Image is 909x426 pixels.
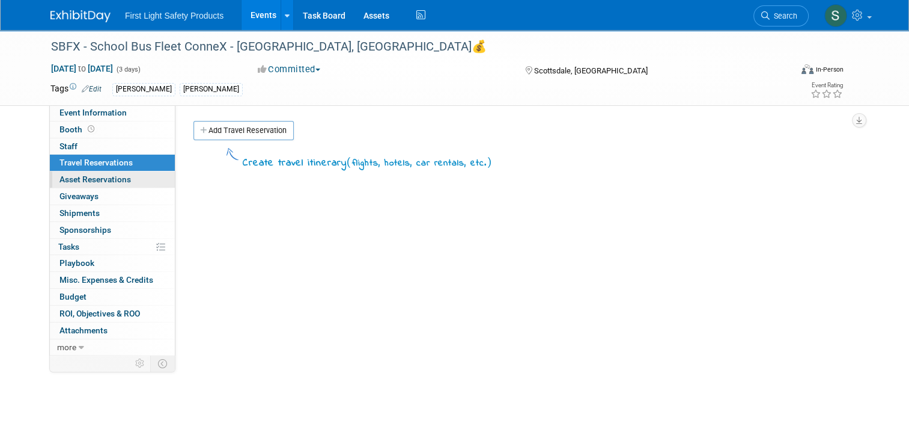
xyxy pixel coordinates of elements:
[50,188,175,205] a: Giveaways
[59,275,153,285] span: Misc. Expenses & Credits
[801,64,813,74] img: Format-Inperson.png
[50,82,102,96] td: Tags
[76,64,88,73] span: to
[59,174,131,184] span: Asset Reservations
[59,258,94,268] span: Playbook
[50,10,111,22] img: ExhibitDay
[50,63,114,74] span: [DATE] [DATE]
[50,272,175,288] a: Misc. Expenses & Credits
[57,342,76,352] span: more
[50,138,175,155] a: Staff
[50,205,175,221] a: Shipments
[815,65,844,74] div: In-Person
[59,309,140,318] span: ROI, Objectives & ROO
[352,156,487,170] span: flights, hotels, car rentals, etc.
[254,63,325,76] button: Committed
[125,11,223,20] span: First Light Safety Products
[50,222,175,238] a: Sponsorships
[58,242,79,252] span: Tasks
[130,356,151,371] td: Personalize Event Tab Strip
[112,83,175,96] div: [PERSON_NAME]
[50,155,175,171] a: Travel Reservations
[50,171,175,188] a: Asset Reservations
[50,122,175,138] a: Booth
[59,225,111,235] span: Sponsorships
[180,83,243,96] div: [PERSON_NAME]
[50,289,175,305] a: Budget
[151,356,175,371] td: Toggle Event Tabs
[726,63,844,81] div: Event Format
[59,125,97,134] span: Booth
[243,155,492,171] div: Create travel itinerary
[50,306,175,322] a: ROI, Objectives & ROO
[193,121,294,140] a: Add Travel Reservation
[50,255,175,271] a: Playbook
[59,108,127,117] span: Event Information
[50,105,175,121] a: Event Information
[534,66,648,75] span: Scottsdale, [GEOGRAPHIC_DATA]
[50,239,175,255] a: Tasks
[59,326,108,335] span: Attachments
[487,156,492,168] span: )
[59,208,100,218] span: Shipments
[824,4,847,27] img: Steph Willemsen
[47,36,776,58] div: SBFX - School Bus Fleet ConneX - [GEOGRAPHIC_DATA], [GEOGRAPHIC_DATA]💰
[59,158,133,167] span: Travel Reservations
[59,191,99,201] span: Giveaways
[347,156,352,168] span: (
[82,85,102,93] a: Edit
[59,141,78,151] span: Staff
[50,339,175,356] a: more
[115,66,141,73] span: (3 days)
[753,5,809,26] a: Search
[810,82,843,88] div: Event Rating
[770,11,797,20] span: Search
[59,292,87,301] span: Budget
[85,125,97,134] span: Booth not reserved yet
[50,323,175,339] a: Attachments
